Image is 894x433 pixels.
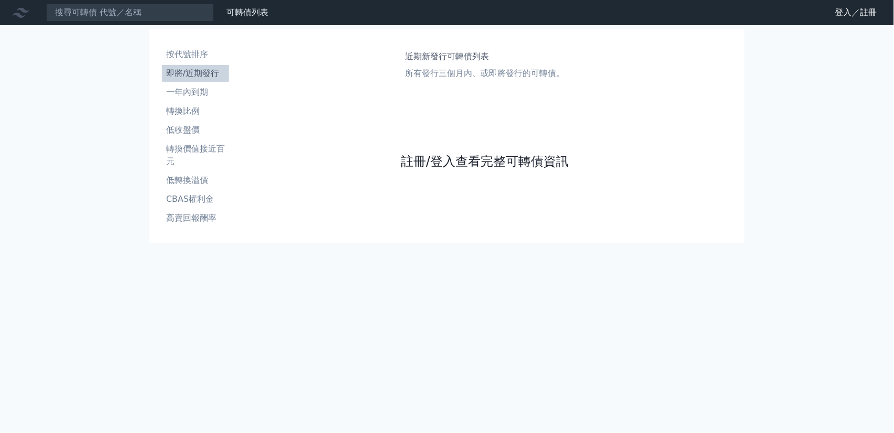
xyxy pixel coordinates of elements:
li: 低轉換溢價 [162,174,229,187]
a: 低轉換溢價 [162,172,229,189]
li: CBAS權利金 [162,193,229,205]
li: 高賣回報酬率 [162,212,229,224]
li: 轉換比例 [162,105,229,117]
li: 低收盤價 [162,124,229,136]
h1: 近期新發行可轉債列表 [405,50,564,63]
a: 高賣回報酬率 [162,210,229,226]
p: 所有發行三個月內、或即將發行的可轉債。 [405,67,564,80]
a: 轉換價值接近百元 [162,140,229,170]
a: 低收盤價 [162,122,229,138]
li: 按代號排序 [162,48,229,61]
a: 一年內到期 [162,84,229,101]
a: CBAS權利金 [162,191,229,208]
input: 搜尋可轉債 代號／名稱 [46,4,214,21]
li: 轉換價值接近百元 [162,143,229,168]
a: 即將/近期發行 [162,65,229,82]
a: 按代號排序 [162,46,229,63]
a: 註冊/登入查看完整可轉債資訊 [401,153,569,170]
a: 轉換比例 [162,103,229,120]
a: 可轉債列表 [226,7,268,17]
li: 一年內到期 [162,86,229,99]
a: 登入／註冊 [827,4,886,21]
li: 即將/近期發行 [162,67,229,80]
